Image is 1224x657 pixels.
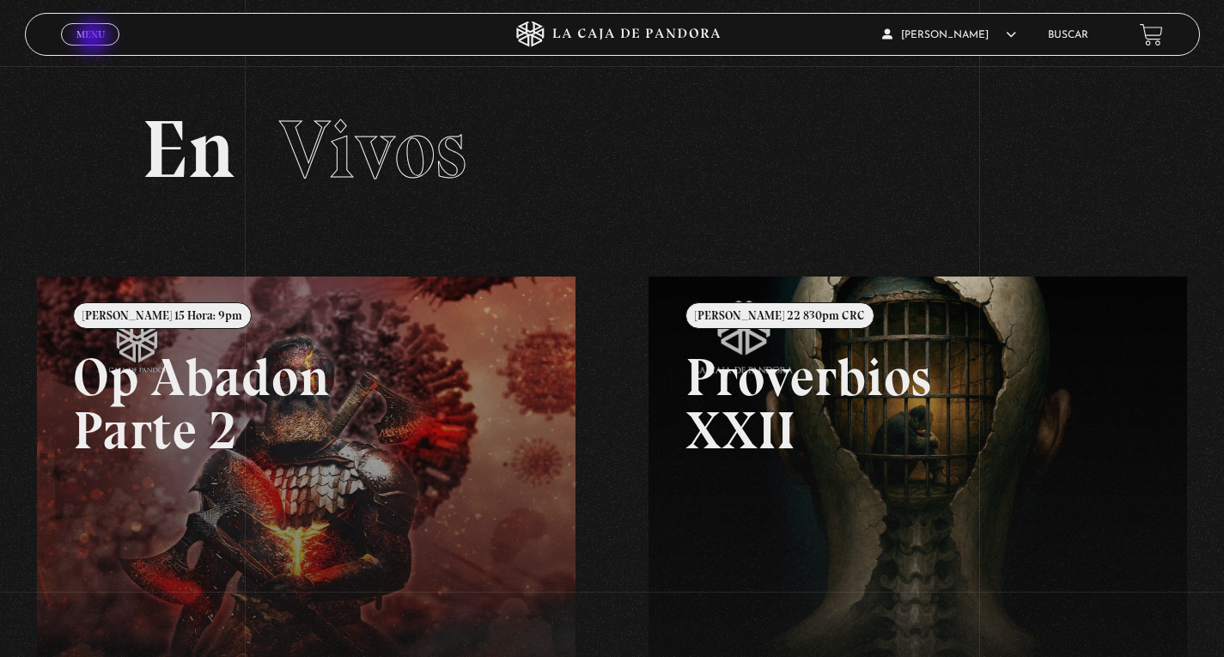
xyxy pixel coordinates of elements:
a: View your shopping cart [1140,23,1163,46]
a: Buscar [1048,30,1088,40]
span: Cerrar [70,44,111,56]
span: [PERSON_NAME] [882,30,1016,40]
span: Vivos [279,100,466,198]
h2: En [142,109,1081,191]
span: Menu [76,29,105,40]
